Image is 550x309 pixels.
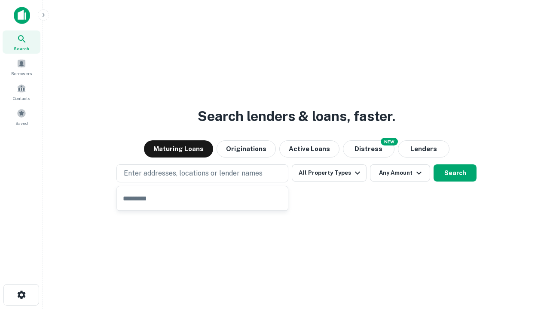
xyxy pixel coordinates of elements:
h3: Search lenders & loans, faster. [198,106,395,127]
div: NEW [381,138,398,145]
iframe: Chat Widget [507,240,550,282]
span: Borrowers [11,70,32,77]
button: Originations [217,140,276,158]
button: Maturing Loans [144,140,213,158]
button: Enter addresses, locations or lender names [116,164,288,182]
button: Search distressed loans with lien and other non-mortgage details. [343,140,394,158]
span: Search [14,45,29,52]
button: Active Loans [279,140,339,158]
button: Any Amount [370,164,430,182]
a: Search [3,30,40,54]
button: Search [434,164,477,182]
span: Saved [15,120,28,127]
span: Contacts [13,95,30,102]
img: capitalize-icon.png [14,7,30,24]
p: Enter addresses, locations or lender names [124,168,263,179]
a: Saved [3,105,40,128]
button: Lenders [398,140,449,158]
button: All Property Types [292,164,367,182]
a: Borrowers [3,55,40,79]
a: Contacts [3,80,40,103]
